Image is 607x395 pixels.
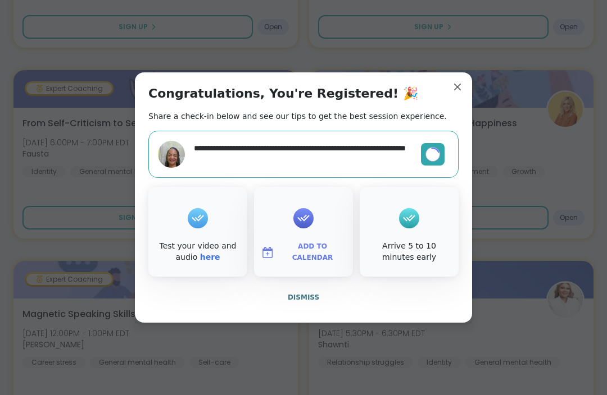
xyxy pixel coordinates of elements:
h1: Congratulations, You're Registered! 🎉 [148,86,418,102]
div: Arrive 5 to 10 minutes early [362,241,456,263]
span: Add to Calendar [279,241,346,263]
span: Dismiss [288,293,319,301]
img: ShareWell Logomark [261,246,274,259]
h2: Share a check-in below and see our tips to get the best session experience. [148,111,447,122]
button: Dismiss [148,286,459,309]
div: Test your video and audio [151,241,245,263]
img: micheleyward47 [158,141,185,168]
button: Add to Calendar [256,241,351,264]
a: here [200,252,220,261]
